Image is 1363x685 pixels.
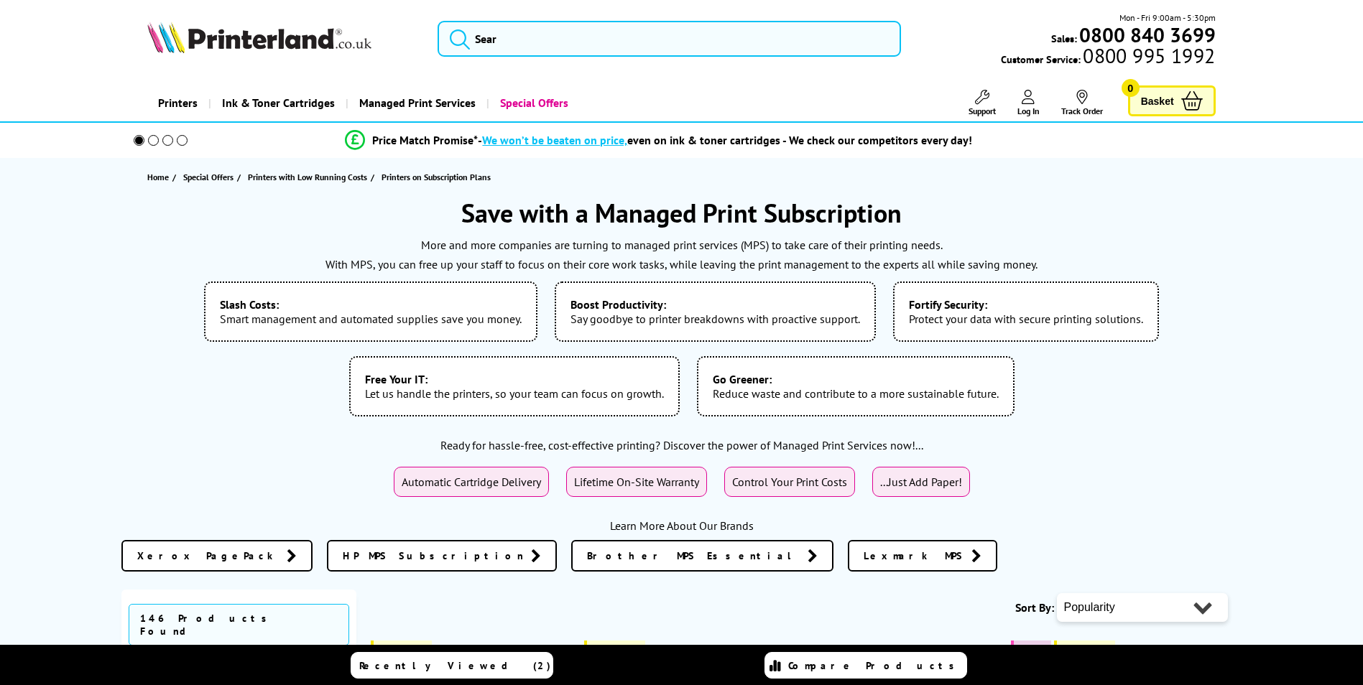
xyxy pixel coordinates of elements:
[1054,640,1115,657] button: Best Seller
[1021,643,1044,654] span: SALE
[1011,640,1051,657] button: SALE
[438,21,901,57] input: Sear
[1077,28,1216,42] a: 0800 840 3699
[574,475,699,489] span: Lifetime On-Site Warranty
[137,549,279,563] span: Xerox PagePack
[183,169,234,185] span: Special Offers
[129,604,350,646] span: 146 Products Found
[555,281,876,342] li: Say goodbye to printer breakdowns with proactive support.
[1141,91,1174,111] span: Basket
[1128,85,1216,116] a: Basket 0
[121,255,1242,274] p: With MPS, you can free up your staff to focus on their core work tasks, while leaving the print m...
[1119,11,1216,24] span: Mon - Fri 9:00am - 5:30pm
[1061,90,1103,116] a: Track Order
[121,196,1242,230] h1: Save with a Managed Print Subscription
[114,128,1204,153] li: modal_Promise
[848,540,997,572] a: Lexmark MPS
[343,549,524,563] span: HP MPS Subscription
[1079,22,1216,48] b: 0800 840 3699
[584,640,645,657] button: Best Seller
[121,236,1242,255] p: More and more companies are turning to managed print services (MPS) to take care of their printin...
[346,85,486,121] a: Managed Print Services
[764,652,967,679] a: Compare Products
[121,438,1242,452] div: Ready for hassle-free, cost-effective printing? Discover the power of Managed Print Services now!...
[1122,79,1140,97] span: 0
[969,90,996,116] a: Support
[587,549,800,563] span: Brother MPS Essential
[183,169,237,185] a: Special Offers
[571,540,833,572] a: Brother MPS Essential
[732,475,847,489] span: Control Your Print Costs
[482,133,627,147] span: We won’t be beaten on price,
[208,85,346,121] a: Ink & Toner Cartridges
[1017,90,1040,116] a: Log In
[788,659,962,672] span: Compare Products
[121,518,1242,533] div: Learn More About Our Brands
[220,297,522,312] b: Slash Costs:
[570,297,860,312] b: Boost Productivity:
[1081,49,1215,62] span: 0800 995 1992
[1051,32,1077,45] span: Sales:
[121,540,313,572] a: Xerox PagePack
[147,169,172,185] a: Home
[327,540,557,572] a: HP MPS Subscription
[382,172,491,182] span: Printers on Subscription Plans
[147,85,208,121] a: Printers
[864,549,964,563] span: Lexmark MPS
[248,169,371,185] a: Printers with Low Running Costs
[359,659,551,672] span: Recently Viewed (2)
[381,643,425,654] span: Best Seller
[1001,49,1215,66] span: Customer Service:
[147,22,371,53] img: Printerland Logo
[402,475,541,489] span: Automatic Cartridge Delivery
[371,640,432,657] button: Best Seller
[486,85,579,121] a: Special Offers
[365,372,664,386] b: Free Your IT:
[1017,106,1040,116] span: Log In
[349,356,680,416] li: Let us handle the printers, so your team can focus on growth.
[351,652,553,679] a: Recently Viewed (2)
[909,297,1143,312] b: Fortify Security:
[893,281,1159,342] li: Protect your data with secure printing solutions.
[697,356,1015,416] li: Reduce waste and contribute to a more sustainable future.
[880,475,962,489] span: ...Just Add Paper!
[969,106,996,116] span: Support
[372,133,478,147] span: Price Match Promise*
[204,281,537,342] li: Smart management and automated supplies save you money.
[222,85,335,121] span: Ink & Toner Cartridges
[1064,643,1108,654] span: Best Seller
[1015,600,1054,615] span: Sort By:
[594,643,638,654] span: Best Seller
[478,133,972,147] div: - even on ink & toner cartridges - We check our competitors every day!
[713,372,999,386] b: Go Greener:
[248,169,367,185] span: Printers with Low Running Costs
[147,22,420,56] a: Printerland Logo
